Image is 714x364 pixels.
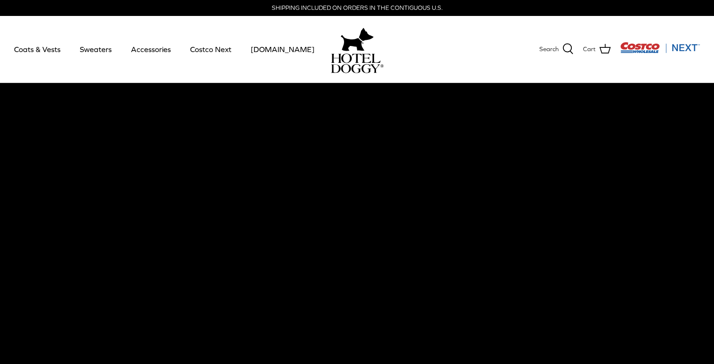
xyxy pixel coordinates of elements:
[583,45,596,54] span: Cart
[242,33,323,65] a: [DOMAIN_NAME]
[620,42,700,53] img: Costco Next
[331,53,384,73] img: hoteldoggycom
[539,43,574,55] a: Search
[583,43,611,55] a: Cart
[6,33,69,65] a: Coats & Vests
[123,33,179,65] a: Accessories
[341,25,374,53] img: hoteldoggy.com
[182,33,240,65] a: Costco Next
[539,45,559,54] span: Search
[71,33,120,65] a: Sweaters
[331,25,384,73] a: hoteldoggy.com hoteldoggycom
[620,48,700,55] a: Visit Costco Next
